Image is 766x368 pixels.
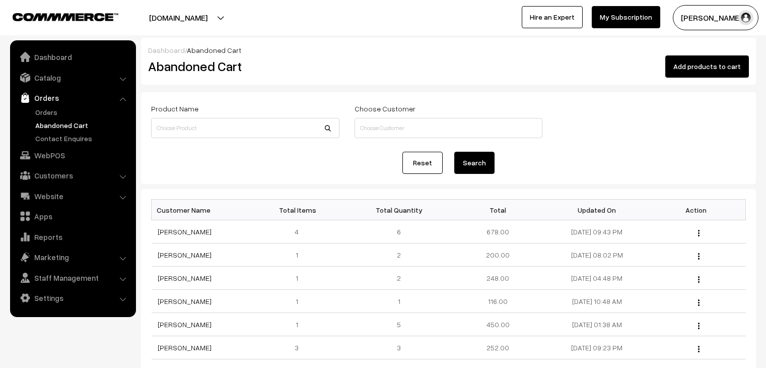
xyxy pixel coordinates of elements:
[547,290,647,313] td: [DATE] 10:48 AM
[547,200,647,220] th: Updated On
[13,146,132,164] a: WebPOS
[448,220,547,243] td: 678.00
[547,267,647,290] td: [DATE] 04:48 PM
[158,297,212,305] a: [PERSON_NAME]
[250,267,350,290] td: 1
[738,10,753,25] img: user
[158,274,212,282] a: [PERSON_NAME]
[250,336,350,359] td: 3
[448,243,547,267] td: 200.00
[148,45,749,55] div: /
[33,120,132,131] a: Abandoned Cart
[151,118,339,138] input: Choose Product
[13,69,132,87] a: Catalog
[698,346,700,352] img: Menu
[698,253,700,260] img: Menu
[448,336,547,359] td: 252.00
[355,118,543,138] input: Choose Customer
[13,89,132,107] a: Orders
[350,290,449,313] td: 1
[250,290,350,313] td: 1
[698,230,700,236] img: Menu
[187,46,241,54] span: Abandoned Cart
[13,248,132,266] a: Marketing
[13,166,132,185] a: Customers
[13,48,132,66] a: Dashboard
[454,152,495,174] button: Search
[250,243,350,267] td: 1
[350,200,449,220] th: Total Quantity
[250,220,350,243] td: 4
[665,55,749,78] button: Add products to cart
[250,313,350,336] td: 1
[350,267,449,290] td: 2
[522,6,583,28] a: Hire an Expert
[350,313,449,336] td: 5
[448,200,547,220] th: Total
[13,13,118,21] img: COMMMERCE
[158,320,212,329] a: [PERSON_NAME]
[151,103,198,114] label: Product Name
[152,200,251,220] th: Customer Name
[547,220,647,243] td: [DATE] 09:43 PM
[13,187,132,205] a: Website
[350,220,449,243] td: 6
[592,6,660,28] a: My Subscription
[647,200,746,220] th: Action
[13,10,101,22] a: COMMMERCE
[148,58,338,74] h2: Abandoned Cart
[350,243,449,267] td: 2
[547,243,647,267] td: [DATE] 08:02 PM
[698,276,700,283] img: Menu
[33,107,132,117] a: Orders
[448,290,547,313] td: 116.00
[114,5,243,30] button: [DOMAIN_NAME]
[448,267,547,290] td: 248.00
[698,323,700,329] img: Menu
[402,152,443,174] a: Reset
[355,103,415,114] label: Choose Customer
[250,200,350,220] th: Total Items
[547,313,647,336] td: [DATE] 01:38 AM
[448,313,547,336] td: 450.00
[158,343,212,352] a: [PERSON_NAME]
[158,251,212,259] a: [PERSON_NAME]
[13,289,132,307] a: Settings
[13,207,132,225] a: Apps
[673,5,758,30] button: [PERSON_NAME]…
[547,336,647,359] td: [DATE] 09:23 PM
[350,336,449,359] td: 3
[13,269,132,287] a: Staff Management
[33,133,132,144] a: Contact Enquires
[13,228,132,246] a: Reports
[148,46,185,54] a: Dashboard
[158,227,212,236] a: [PERSON_NAME]
[698,299,700,306] img: Menu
